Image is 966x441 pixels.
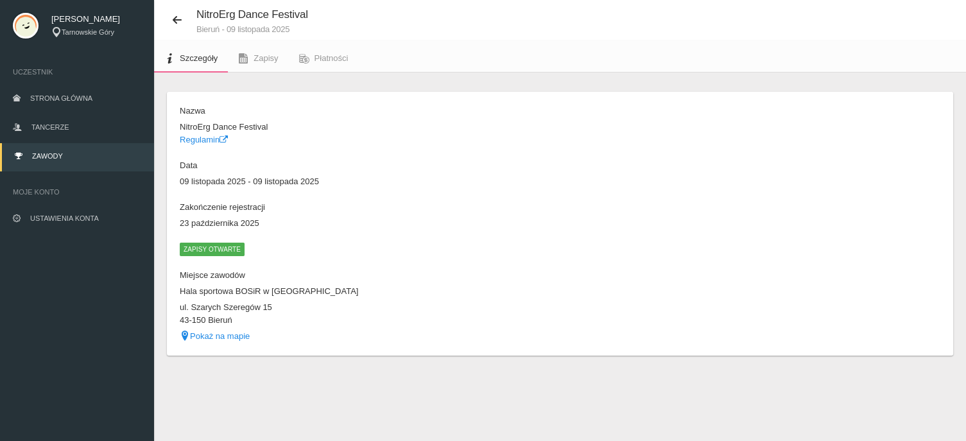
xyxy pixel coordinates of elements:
[30,94,92,102] span: Strona główna
[180,301,554,314] dd: ul. Szarych Szeregów 15
[154,44,228,73] a: Szczegóły
[180,331,250,341] a: Pokaż na mapie
[30,214,99,222] span: Ustawienia konta
[51,13,141,26] span: [PERSON_NAME]
[180,285,554,298] dd: Hala sportowa BOSiR w [GEOGRAPHIC_DATA]
[289,44,359,73] a: Płatności
[32,152,63,160] span: Zawody
[180,175,554,188] dd: 09 listopada 2025 - 09 listopada 2025
[315,53,349,63] span: Płatności
[254,53,278,63] span: Zapisy
[180,244,245,254] a: Zapisy otwarte
[180,201,554,214] dt: Zakończenie rejestracji
[180,121,554,134] dd: NitroErg Dance Festival
[180,269,554,282] dt: Miejsce zawodów
[196,8,308,21] span: NitroErg Dance Festival
[13,186,141,198] span: Moje konto
[180,159,554,172] dt: Data
[180,53,218,63] span: Szczegóły
[180,217,554,230] dd: 23 października 2025
[13,13,39,39] img: svg
[180,135,228,144] a: Regulamin
[180,105,554,117] dt: Nazwa
[196,25,308,33] small: Bieruń - 09 listopada 2025
[228,44,288,73] a: Zapisy
[180,243,245,255] span: Zapisy otwarte
[13,65,141,78] span: Uczestnik
[31,123,69,131] span: Tancerze
[180,314,554,327] dd: 43-150 Bieruń
[51,27,141,38] div: Tarnowskie Góry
